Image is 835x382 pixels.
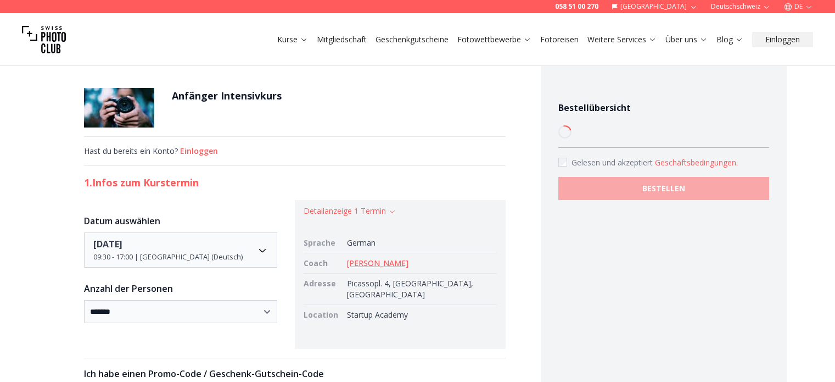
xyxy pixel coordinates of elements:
[180,146,218,157] button: Einloggen
[304,274,343,305] td: Adresse
[84,175,506,190] h2: 1. Infos zum Kurstermin
[304,305,343,325] td: Location
[453,32,536,47] button: Fotowettbewerbe
[583,32,661,47] button: Weitere Services
[343,233,497,253] td: German
[22,18,66,62] img: Swiss photo club
[661,32,712,47] button: Über uns
[540,34,579,45] a: Fotoreisen
[642,183,685,194] b: BESTELLEN
[655,157,738,168] button: Accept termsGelesen und akzeptiert
[304,233,343,253] td: Sprache
[752,32,813,47] button: Einloggen
[84,282,277,295] h3: Anzahl der Personen
[84,367,506,380] h3: Ich habe einen Promo-Code / Geschenk-Gutschein-Code
[172,88,282,103] h1: Anfänger Intensivkurs
[716,34,743,45] a: Blog
[571,157,655,168] span: Gelesen und akzeptiert
[277,34,308,45] a: Kurse
[84,232,277,268] button: Date
[304,206,396,217] button: Detailanzeige 1 Termin
[84,88,154,128] img: Anfänger Intensivkurs
[343,274,497,305] td: Picassopl. 4, [GEOGRAPHIC_DATA], [GEOGRAPHIC_DATA]
[558,101,769,114] h4: Bestellübersicht
[587,34,657,45] a: Weitere Services
[343,305,497,325] td: Startup Academy
[273,32,312,47] button: Kurse
[457,34,531,45] a: Fotowettbewerbe
[376,34,449,45] a: Geschenkgutscheine
[558,177,769,200] button: BESTELLEN
[536,32,583,47] button: Fotoreisen
[84,146,506,157] div: Hast du bereits ein Konto?
[371,32,453,47] button: Geschenkgutscheine
[712,32,748,47] button: Blog
[304,253,343,274] td: Coach
[665,34,708,45] a: Über uns
[558,158,567,167] input: Accept terms
[317,34,367,45] a: Mitgliedschaft
[312,32,371,47] button: Mitgliedschaft
[555,2,598,11] a: 058 51 00 270
[84,214,277,228] h3: Datum auswählen
[347,258,408,268] a: [PERSON_NAME]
